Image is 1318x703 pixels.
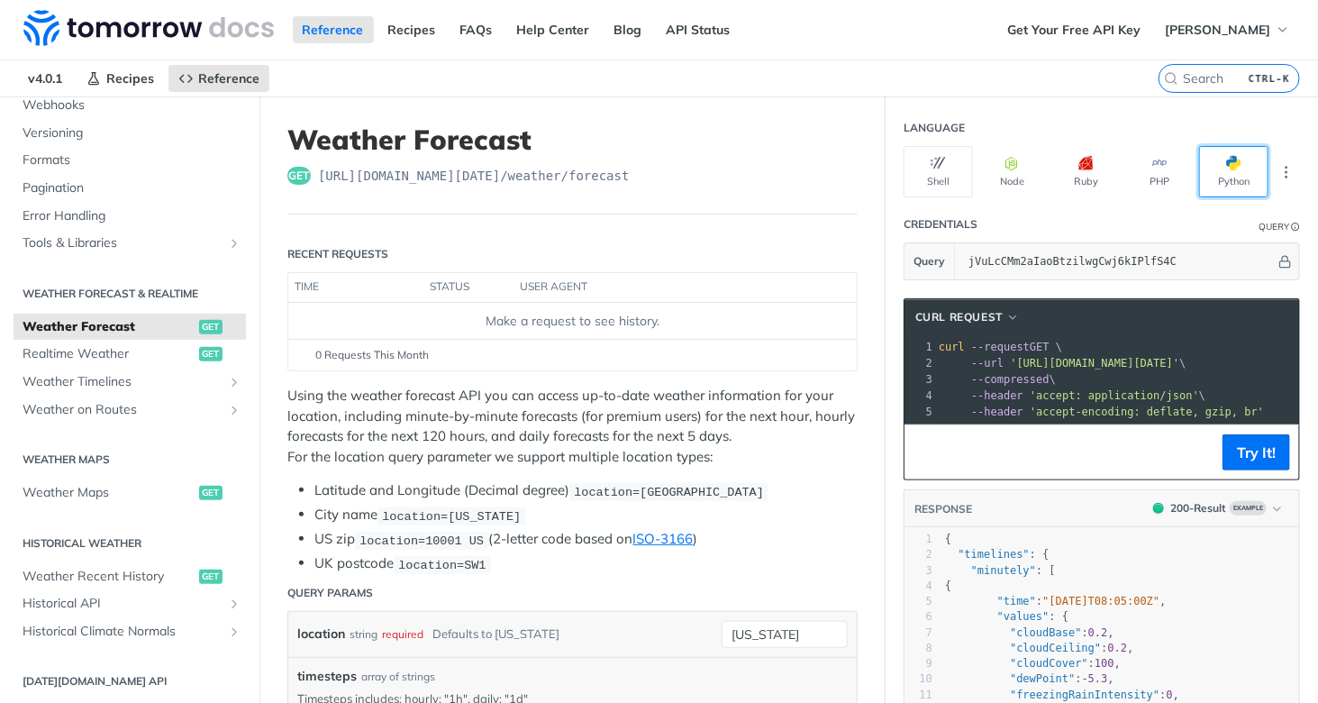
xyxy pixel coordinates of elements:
button: Try It! [1223,434,1290,470]
a: Historical Climate NormalsShow subpages for Historical Climate Normals [14,618,246,645]
span: 'accept-encoding: deflate, gzip, br' [1030,406,1264,418]
a: Reference [293,16,374,43]
span: Weather Recent History [23,568,195,586]
span: : , [945,595,1167,607]
button: cURL Request [909,308,1026,326]
div: 200 - Result [1170,500,1226,516]
button: Ruby [1051,146,1121,197]
button: Show subpages for Weather on Routes [227,403,241,417]
div: string [350,621,377,647]
span: location=SW1 [398,558,486,571]
span: : , [945,642,1134,654]
div: Query [1259,220,1289,233]
span: location=[GEOGRAPHIC_DATA] [574,485,764,498]
li: UK postcode [314,553,858,574]
h2: Weather Maps [14,452,246,468]
span: get [287,167,311,185]
span: Weather on Routes [23,401,223,419]
h1: Weather Forecast [287,123,858,156]
span: location=10001 US [359,534,484,547]
a: Formats [14,147,246,174]
span: 0 Requests This Month [315,347,429,363]
span: curl [939,341,965,353]
span: "timelines" [958,548,1029,561]
div: QueryInformation [1259,220,1300,233]
a: Webhooks [14,92,246,119]
a: Weather Mapsget [14,479,246,507]
input: apikey [959,243,1276,279]
span: 0.2 [1108,642,1128,654]
a: Reference [168,65,269,92]
button: Hide [1276,252,1295,270]
span: https://api.tomorrow.io/v4/weather/forecast [318,167,630,185]
div: 1 [904,339,935,355]
div: Defaults to [US_STATE] [432,621,559,647]
h2: Historical Weather [14,535,246,552]
button: Show subpages for Tools & Libraries [227,236,241,251]
a: API Status [657,16,741,43]
button: More Languages [1273,159,1300,186]
span: Historical Climate Normals [23,623,223,641]
button: Show subpages for Weather Timelines [227,375,241,389]
a: Pagination [14,175,246,202]
button: Shell [904,146,973,197]
div: 9 [904,656,932,671]
h2: [DATE][DOMAIN_NAME] API [14,673,246,689]
kbd: CTRL-K [1244,69,1295,87]
span: "dewPoint" [1010,672,1075,685]
div: 4 [904,388,935,404]
span: get [199,320,223,334]
i: Information [1291,223,1300,232]
span: \ [939,357,1186,370]
th: time [288,273,423,302]
div: 3 [904,371,935,388]
div: 7 [904,625,932,641]
span: "minutely" [971,564,1036,577]
svg: Search [1164,71,1178,86]
li: Latitude and Longitude (Decimal degree) [314,480,858,501]
span: --compressed [971,373,1050,386]
div: 2 [904,547,932,562]
span: : { [945,548,1050,561]
span: : [ [945,564,1056,577]
span: 'accept: application/json' [1030,389,1199,402]
span: { [945,580,951,592]
th: status [423,273,514,302]
h2: Weather Forecast & realtime [14,286,246,302]
div: array of strings [361,669,435,685]
span: cURL Request [915,309,1003,325]
span: Weather Forecast [23,318,195,336]
span: \ [939,373,1056,386]
a: Historical APIShow subpages for Historical API [14,590,246,617]
span: Error Handling [23,207,241,225]
span: Tools & Libraries [23,234,223,252]
span: Historical API [23,595,223,613]
div: 4 [904,579,932,594]
div: 3 [904,563,932,579]
a: Help Center [507,16,600,43]
span: : { [945,610,1068,623]
span: --request [971,341,1030,353]
div: 5 [904,404,935,420]
span: Weather Timelines [23,373,223,391]
span: Formats [23,151,241,169]
span: "cloudCover" [1010,657,1088,670]
a: Tools & LibrariesShow subpages for Tools & Libraries [14,230,246,257]
span: "cloudCeiling" [1010,642,1101,654]
a: Error Handling [14,203,246,230]
li: City name [314,505,858,525]
li: US zip (2-letter code based on ) [314,529,858,550]
div: Language [904,120,965,136]
img: Tomorrow.io Weather API Docs [23,10,274,46]
div: 10 [904,671,932,687]
span: [PERSON_NAME] [1165,22,1270,38]
div: Credentials [904,216,977,233]
a: Weather Recent Historyget [14,563,246,590]
span: : , [945,672,1114,685]
div: 6 [904,609,932,625]
a: ISO-3166 [633,530,694,547]
span: \ [939,389,1205,402]
div: 8 [904,641,932,656]
span: "[DATE]T08:05:00Z" [1042,595,1159,607]
a: Recipes [77,65,164,92]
